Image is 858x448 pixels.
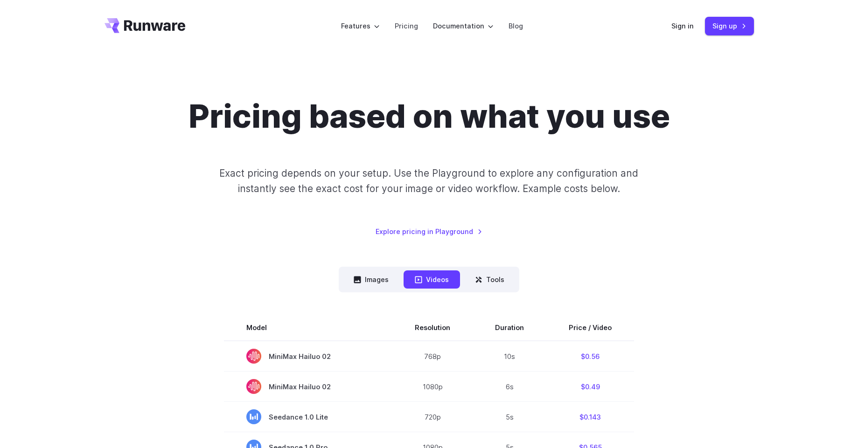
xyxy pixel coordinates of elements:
th: Price / Video [546,315,634,341]
p: Exact pricing depends on your setup. Use the Playground to explore any configuration and instantl... [202,165,656,197]
td: 5s [473,402,546,432]
a: Explore pricing in Playground [376,226,482,237]
td: $0.49 [546,372,634,402]
label: Features [341,21,380,31]
a: Blog [509,21,523,31]
th: Duration [473,315,546,341]
a: Pricing [395,21,418,31]
td: $0.143 [546,402,634,432]
a: Sign up [705,17,754,35]
td: 10s [473,341,546,372]
span: MiniMax Hailuo 02 [246,349,370,364]
h1: Pricing based on what you use [188,97,670,136]
a: Go to / [105,18,186,33]
td: 768p [392,341,473,372]
th: Model [224,315,392,341]
button: Videos [404,270,460,289]
td: $0.56 [546,341,634,372]
button: Tools [464,270,516,289]
td: 6s [473,372,546,402]
a: Sign in [671,21,694,31]
span: Seedance 1.0 Lite [246,409,370,424]
td: 1080p [392,372,473,402]
th: Resolution [392,315,473,341]
label: Documentation [433,21,494,31]
td: 720p [392,402,473,432]
span: MiniMax Hailuo 02 [246,379,370,394]
button: Images [342,270,400,289]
